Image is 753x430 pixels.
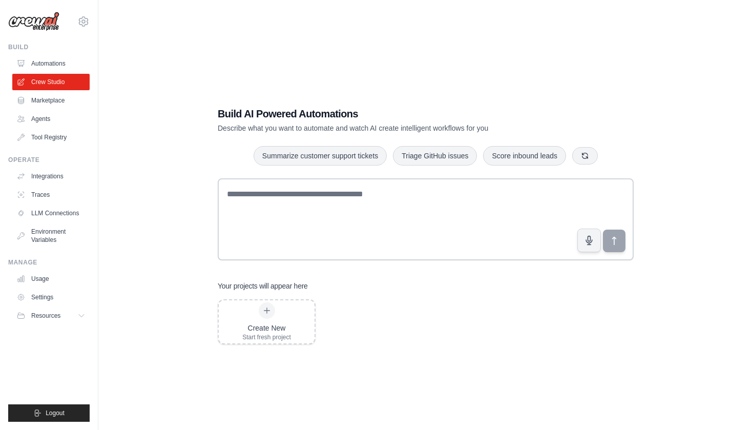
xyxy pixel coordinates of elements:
[12,111,90,127] a: Agents
[12,271,90,287] a: Usage
[242,333,291,341] div: Start fresh project
[12,187,90,203] a: Traces
[12,92,90,109] a: Marketplace
[393,146,477,166] button: Triage GitHub issues
[12,308,90,324] button: Resources
[218,107,562,121] h1: Build AI Powered Automations
[8,258,90,267] div: Manage
[12,168,90,185] a: Integrations
[46,409,65,417] span: Logout
[572,147,598,165] button: Get new suggestions
[8,156,90,164] div: Operate
[12,223,90,248] a: Environment Variables
[577,229,601,252] button: Click to speak your automation idea
[242,323,291,333] div: Create New
[8,43,90,51] div: Build
[12,289,90,305] a: Settings
[254,146,387,166] button: Summarize customer support tickets
[12,55,90,72] a: Automations
[8,12,59,31] img: Logo
[218,123,562,133] p: Describe what you want to automate and watch AI create intelligent workflows for you
[483,146,566,166] button: Score inbound leads
[8,404,90,422] button: Logout
[12,74,90,90] a: Crew Studio
[12,205,90,221] a: LLM Connections
[31,312,60,320] span: Resources
[218,281,308,291] h3: Your projects will appear here
[702,381,753,430] iframe: Chat Widget
[12,129,90,146] a: Tool Registry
